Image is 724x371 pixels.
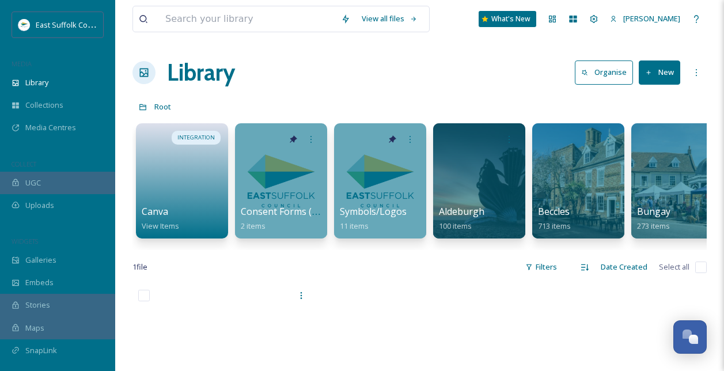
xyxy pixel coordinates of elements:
[439,205,484,218] span: Aldeburgh
[25,122,76,133] span: Media Centres
[25,100,63,111] span: Collections
[639,60,680,84] button: New
[637,205,670,218] span: Bungay
[439,221,472,231] span: 100 items
[154,101,171,112] span: Root
[25,177,41,188] span: UGC
[595,256,653,278] div: Date Created
[132,118,232,238] a: INTEGRATIONCanvaView Items
[25,345,57,356] span: SnapLink
[604,7,686,30] a: [PERSON_NAME]
[479,11,536,27] a: What's New
[12,59,32,68] span: MEDIA
[25,77,48,88] span: Library
[538,206,571,231] a: Beccles713 items
[25,323,44,334] span: Maps
[637,206,670,231] a: Bungay273 items
[623,13,680,24] span: [PERSON_NAME]
[12,160,36,168] span: COLLECT
[18,19,30,31] img: ESC%20Logo.png
[25,300,50,311] span: Stories
[25,277,54,288] span: Embeds
[132,262,147,272] span: 1 file
[25,200,54,211] span: Uploads
[241,221,266,231] span: 2 items
[36,19,104,30] span: East Suffolk Council
[241,205,356,218] span: Consent Forms (Template)
[575,60,639,84] a: Organise
[241,206,356,231] a: Consent Forms (Template)2 items
[538,205,570,218] span: Beccles
[340,205,407,218] span: Symbols/Logos
[340,221,369,231] span: 11 items
[520,256,563,278] div: Filters
[575,60,633,84] button: Organise
[154,100,171,113] a: Root
[177,134,215,142] span: INTEGRATION
[25,255,56,266] span: Galleries
[167,55,235,90] a: Library
[12,237,38,245] span: WIDGETS
[659,262,689,272] span: Select all
[538,221,571,231] span: 713 items
[142,221,179,231] span: View Items
[340,206,407,231] a: Symbols/Logos11 items
[356,7,423,30] a: View all files
[637,221,670,231] span: 273 items
[673,320,707,354] button: Open Chat
[439,206,484,231] a: Aldeburgh100 items
[142,205,168,218] span: Canva
[160,6,335,32] input: Search your library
